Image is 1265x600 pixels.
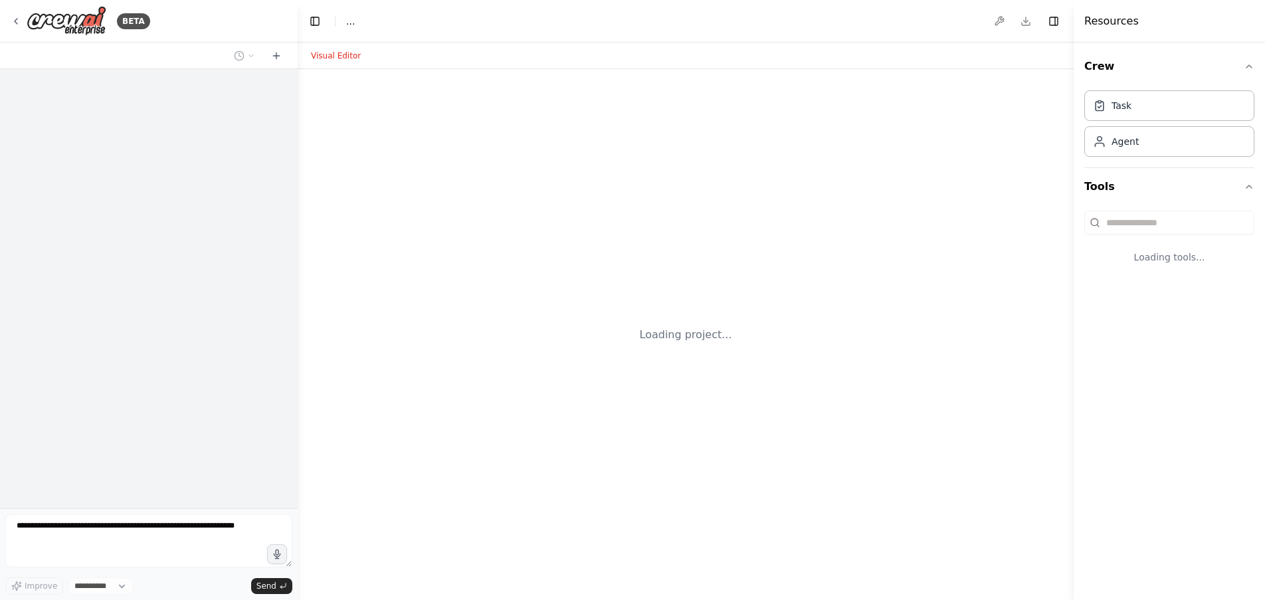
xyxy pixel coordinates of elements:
[1084,13,1139,29] h4: Resources
[1084,205,1254,285] div: Tools
[346,15,355,28] nav: breadcrumb
[303,48,369,64] button: Visual Editor
[267,544,287,564] button: Click to speak your automation idea
[640,327,732,343] div: Loading project...
[25,581,57,591] span: Improve
[1112,99,1131,112] div: Task
[1084,85,1254,167] div: Crew
[1084,168,1254,205] button: Tools
[346,15,355,28] span: ...
[251,578,292,594] button: Send
[306,12,324,31] button: Hide left sidebar
[256,581,276,591] span: Send
[27,6,106,36] img: Logo
[266,48,287,64] button: Start a new chat
[1112,135,1139,148] div: Agent
[1084,240,1254,274] div: Loading tools...
[229,48,260,64] button: Switch to previous chat
[117,13,150,29] div: BETA
[5,577,63,595] button: Improve
[1044,12,1063,31] button: Hide right sidebar
[1084,48,1254,85] button: Crew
